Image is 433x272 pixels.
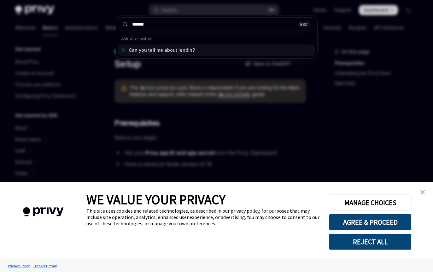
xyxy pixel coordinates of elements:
button: AGREE & PROCEED [329,214,412,230]
img: company logo [9,198,77,226]
span: Can you tell me about lendin? [129,47,195,53]
a: close banner [416,186,429,198]
div: This site uses cookies and related technologies, as described in our privacy policy, for purposes... [86,208,319,227]
a: Tracker Details [32,260,59,271]
span: WE VALUE YOUR PRIVACY [86,191,225,208]
button: REJECT ALL [329,234,412,250]
div: Ask AI assistant [118,33,315,44]
img: close banner [420,190,425,194]
div: ESC [298,21,310,27]
button: MANAGE CHOICES [329,194,412,211]
a: Privacy Policy [6,260,32,271]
